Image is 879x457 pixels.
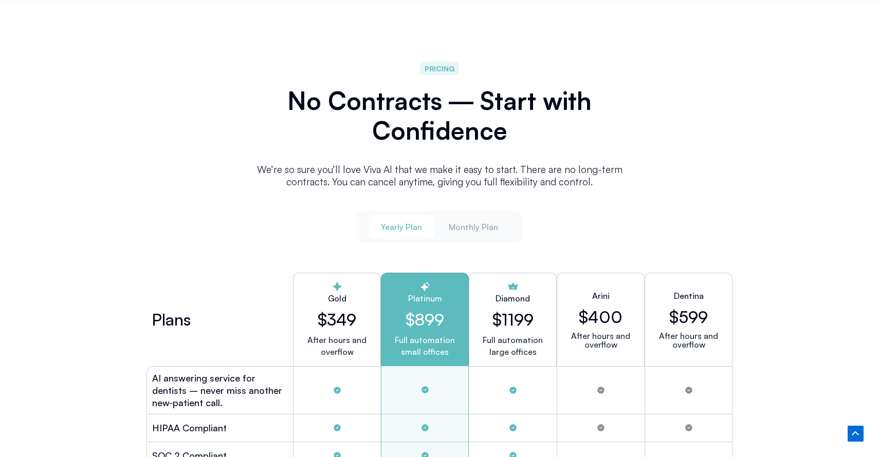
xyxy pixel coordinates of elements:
p: We’re so sure you’ll love Viva Al that we make it easy to start. There are no long-term contracts... [244,163,635,188]
h2: $349 [302,310,372,329]
h2: $899 [390,310,460,329]
span: PRICING [425,63,455,74]
h2: $1199 [492,310,534,329]
h2: Platinum [390,292,460,304]
h2: $599 [669,307,708,327]
p: Full automation small offices [390,334,460,358]
h2: No Contracts ― Start with Confidence [244,86,635,145]
h2: HIPAA Compliant [152,422,227,434]
span: Monthly Plan [449,221,498,233]
h2: Gold [302,292,372,304]
span: Yearly Plan [381,221,422,233]
h2: AI answering service for dentists – never miss another new‑patient call. [152,372,288,409]
h2: Dentina [674,290,704,302]
p: After hours and overflow [653,332,724,349]
h2: $400 [579,307,622,327]
p: After hours and overflow [565,332,636,349]
h2: Arini [592,290,610,302]
h2: Plans [152,313,191,326]
p: Full automation large offices [483,334,543,358]
p: After hours and overflow [302,334,372,358]
h2: Diamond [496,292,530,304]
